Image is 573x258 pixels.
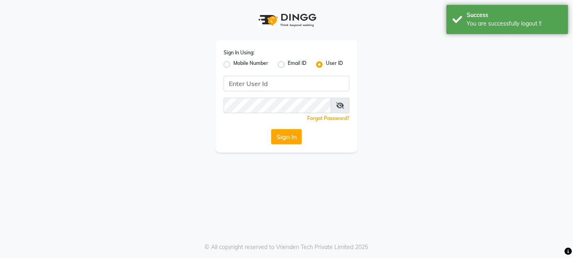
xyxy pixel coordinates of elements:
img: logo1.svg [254,8,319,32]
button: Sign In [271,129,302,144]
a: Forgot Password? [307,115,349,121]
label: Sign In Using: [224,49,254,56]
input: Username [224,98,331,113]
div: You are successfully logout !! [467,19,562,28]
label: Email ID [288,60,306,69]
label: User ID [326,60,343,69]
div: Success [467,11,562,19]
label: Mobile Number [233,60,268,69]
input: Username [224,76,349,91]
